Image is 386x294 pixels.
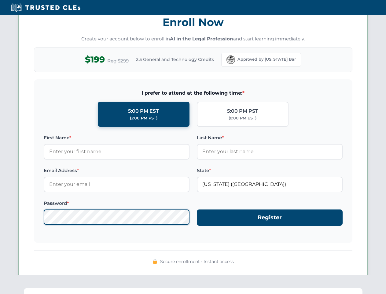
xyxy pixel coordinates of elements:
[44,200,189,207] label: Password
[197,134,343,141] label: Last Name
[128,107,159,115] div: 5:00 PM EST
[136,56,214,63] span: 2.5 General and Technology Credits
[9,3,82,12] img: Trusted CLEs
[197,209,343,226] button: Register
[44,89,343,97] span: I prefer to attend at the following time:
[227,107,258,115] div: 5:00 PM PST
[229,115,256,121] div: (8:00 PM EST)
[34,13,352,32] h3: Enroll Now
[130,115,157,121] div: (2:00 PM PST)
[226,55,235,64] img: Florida Bar
[34,36,352,43] p: Create your account below to enroll in and start learning immediately.
[197,177,343,192] input: Florida (FL)
[107,57,129,65] span: Reg $299
[237,56,296,62] span: Approved by [US_STATE] Bar
[44,144,189,159] input: Enter your first name
[85,53,105,66] span: $199
[170,36,233,42] strong: AI in the Legal Profession
[160,258,234,265] span: Secure enrollment • Instant access
[44,177,189,192] input: Enter your email
[153,259,157,264] img: 🔒
[197,144,343,159] input: Enter your last name
[197,167,343,174] label: State
[44,134,189,141] label: First Name
[44,167,189,174] label: Email Address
